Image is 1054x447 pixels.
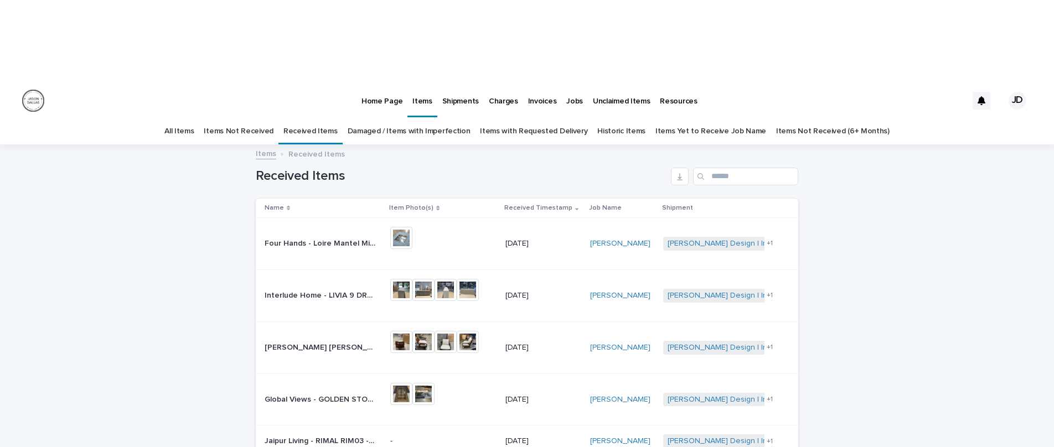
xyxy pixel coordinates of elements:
p: Items [412,83,432,106]
p: Interlude Home - LIVIA 9 DRAWER CHEST - Dimensions 34inH X 90inW X 18inD Color/Finish CARIBBEAN S... [265,289,378,300]
a: [PERSON_NAME] [590,436,650,446]
span: + 1 [767,396,773,403]
a: [PERSON_NAME] [590,291,650,300]
p: Shipment [662,202,693,214]
tr: [PERSON_NAME] [PERSON_NAME] - Knot Lounge Chair - Dimensions 29.5inW x 32.5inD x 33.5inH Color/Fi... [256,321,798,373]
a: Items [256,147,276,159]
a: Home Page [356,83,407,117]
p: Four Hands - Loire Mantel Mirror - Dimensions 39.50inw x 1.50ind x 36.00inh Color/Finish Antiqued... [265,237,378,248]
p: Job Name [589,202,622,214]
p: [DATE] [505,436,582,446]
a: Shipments [437,83,484,117]
p: Shipments [442,83,479,106]
p: Unclaimed Items [593,83,650,106]
a: Resources [655,83,702,117]
p: [DATE] [505,291,582,300]
a: [PERSON_NAME] Design | Inbound Shipment | 23962 [668,291,855,300]
a: Items with Requested Delivery [480,118,587,144]
p: Invoices [528,83,557,106]
p: [DATE] [505,239,582,248]
tr: Global Views - GOLDEN STONE MIRROR - Dimensions 43.5inW x 82.5inH x 0.75inD (88 lbs) Color/Finish... [256,373,798,425]
p: Received Items [288,147,345,159]
p: Item Photo(s) [389,202,433,214]
span: + 1 [767,240,773,247]
span: + 1 [767,438,773,445]
a: [PERSON_NAME] Design | Inbound Shipment | 23962 [668,395,855,404]
p: Jobs [566,83,583,106]
a: Jobs [561,83,588,117]
span: + 1 [767,292,773,299]
span: + 1 [767,344,773,351]
a: [PERSON_NAME] [590,395,650,404]
p: Global Views - GOLDEN STONE MIRROR - Dimensions 43.5inW x 82.5inH x 0.75inD (88 lbs) Color/Finish... [265,393,378,404]
p: [DATE] [505,395,582,404]
a: All Items [164,118,194,144]
p: - [390,436,496,446]
p: Home Page [361,83,402,106]
a: Charges [484,83,523,117]
img: YJ8N_h3D-ER6wTfLGYesvRf5Dcc2B-riNW4Zsq_CqxU [22,90,44,112]
a: [PERSON_NAME] Design | Inbound Shipment | 23962 [668,436,855,446]
p: Received Timestamp [504,202,572,214]
a: [PERSON_NAME] Design | Inbound Shipment | 23962 [668,343,855,352]
h1: Received Items [256,168,666,184]
a: Damaged / Items with Imperfection [348,118,471,144]
a: Invoices [523,83,562,117]
a: Items Not Received [204,118,273,144]
div: JD [1009,92,1026,110]
input: Search [693,168,798,185]
p: Resources [660,83,697,106]
p: Jaipur Living - RIMAL RIM03 - Dimensions 8ft x 10ft Color/Finish Pantone Colors SKU RUG163647 | 7... [265,434,378,446]
a: Items [407,83,437,116]
p: Baker McGuire - Knot Lounge Chair - Dimensions 29.5inW x 32.5inD x 33.5inH Color/Finish Fabric Ta... [265,341,378,352]
p: [DATE] [505,343,582,352]
a: [PERSON_NAME] [590,239,650,248]
a: Historic Items [597,118,645,144]
p: Charges [489,83,518,106]
a: Received Items [283,118,338,144]
a: [PERSON_NAME] [590,343,650,352]
tr: Four Hands - Loire Mantel Mirror - Dimensions 39.50inw x 1.50ind x 36.00inh Color/Finish Antiqued... [256,218,798,270]
a: Items Yet to Receive Job Name [655,118,766,144]
a: Unclaimed Items [588,83,655,117]
p: Name [265,202,284,214]
a: Items Not Received (6+ Months) [776,118,890,144]
a: [PERSON_NAME] Design | Inbound Shipment | 23962 [668,239,855,248]
tr: Interlude Home - LIVIA 9 DRAWER CHEST - Dimensions 34inH X 90inW X 18inD Color/Finish CARIBBEAN S... [256,269,798,321]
